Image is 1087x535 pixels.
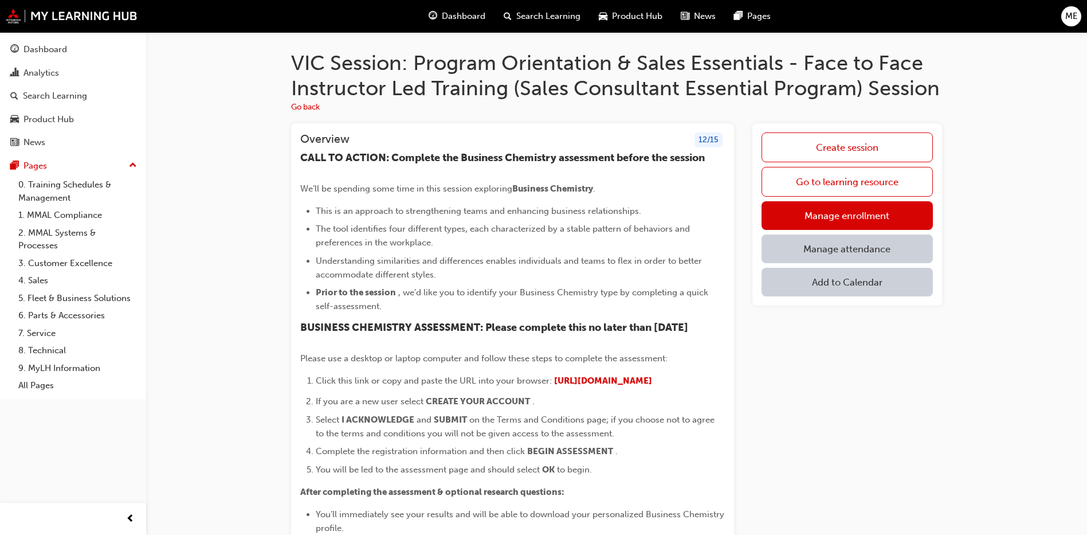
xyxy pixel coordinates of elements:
[442,10,485,23] span: Dashboard
[23,43,67,56] div: Dashboard
[316,446,525,456] span: Complete the registration information and then click
[23,67,59,80] div: Analytics
[316,224,692,248] span: The tool identifies four different types, each characterized by a stable pattern of behaviors and...
[316,415,339,425] span: Select
[532,396,535,407] span: .
[5,85,142,107] a: Search Learning
[615,446,618,456] span: .
[23,136,45,149] div: News
[316,287,396,298] span: Prior to the session
[126,512,135,526] span: prev-icon
[593,183,595,194] span: .
[14,206,142,224] a: 1. MMAL Compliance
[419,5,495,28] a: guage-iconDashboard
[426,396,530,407] span: CREATE YOUR ACCOUNT
[434,415,467,425] span: SUBMIT
[14,342,142,360] a: 8. Technical
[590,5,672,28] a: car-iconProduct Hub
[14,290,142,307] a: 5. Fleet & Business Solutions
[762,235,933,263] a: Manage attendance
[5,132,142,153] a: News
[316,415,717,439] span: on the Terms and Conditions page; if you choose not to agree to the terms and conditions you will...
[23,159,47,173] div: Pages
[694,132,723,148] div: 12 / 15
[316,376,552,386] span: Click this link or copy and paste the URL into your browser:
[316,464,540,475] span: You will be led to the assessment page and should select
[734,9,743,24] span: pages-icon
[14,325,142,342] a: 7. Service
[14,176,142,206] a: 0. Training Schedules & Management
[23,113,74,126] div: Product Hub
[14,255,142,272] a: 3. Customer Excellence
[554,376,652,386] a: [URL][DOMAIN_NAME]
[747,10,771,23] span: Pages
[14,307,142,325] a: 6. Parts & Accessories
[291,50,942,100] h1: VIC Session: Program Orientation & Sales Essentials - Face to Face Instructor Led Training (Sales...
[694,10,716,23] span: News
[1065,10,1078,23] span: ME
[5,63,142,84] a: Analytics
[14,224,142,255] a: 2. MMAL Systems & Processes
[10,138,19,148] span: news-icon
[527,446,613,456] span: BEGIN ASSESSMENT
[5,37,142,155] button: DashboardAnalyticsSearch LearningProduct HubNews
[429,9,437,24] span: guage-icon
[129,158,137,173] span: up-icon
[316,256,704,280] span: Understanding similarities and differences enables individuals and teams to flex in order to bett...
[10,115,19,125] span: car-icon
[557,464,592,475] span: to begin.
[1061,6,1081,26] button: ME
[504,9,512,24] span: search-icon
[316,396,423,407] span: If you are a new user select
[10,45,19,55] span: guage-icon
[725,5,780,28] a: pages-iconPages
[10,68,19,79] span: chart-icon
[762,201,933,230] a: Manage enrollment
[300,487,564,497] span: After completing the assessment & optional research questions:
[762,268,933,296] button: Add to Calendar
[512,183,593,194] span: Business Chemistry
[300,132,350,148] h3: Overview
[23,89,87,103] div: Search Learning
[5,155,142,177] button: Pages
[10,161,19,171] span: pages-icon
[14,360,142,377] a: 9. MyLH Information
[291,101,320,114] button: Go back
[300,151,705,164] span: CALL TO ACTION: Complete the Business Chemistry assessment before the session
[612,10,662,23] span: Product Hub
[417,415,431,425] span: and
[300,183,512,194] span: We’ll be spending some time in this session exploring
[14,272,142,290] a: 4. Sales
[316,206,641,216] span: This is an approach to strengthening teams and enhancing business relationships.
[762,132,933,162] a: Create session
[316,287,711,311] span: , we’d like you to identify your Business Chemistry type by completing a quick self-assessment.
[10,91,18,101] span: search-icon
[516,10,580,23] span: Search Learning
[342,415,414,425] span: I ACKNOWLEDGE
[300,353,668,364] span: Please use a desktop or laptop computer and follow these steps to complete the assessment:
[599,9,607,24] span: car-icon
[14,377,142,395] a: All Pages
[5,39,142,60] a: Dashboard
[762,167,933,197] a: Go to learning resource
[542,464,555,475] span: OK
[6,9,138,24] img: mmal
[5,109,142,130] a: Product Hub
[316,509,727,533] span: You’ll immediately see your results and will be able to download your personalized Business Chemi...
[300,321,688,334] span: BUSINESS CHEMISTRY ASSESSMENT: Please complete this no later than [DATE]
[681,9,689,24] span: news-icon
[672,5,725,28] a: news-iconNews
[495,5,590,28] a: search-iconSearch Learning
